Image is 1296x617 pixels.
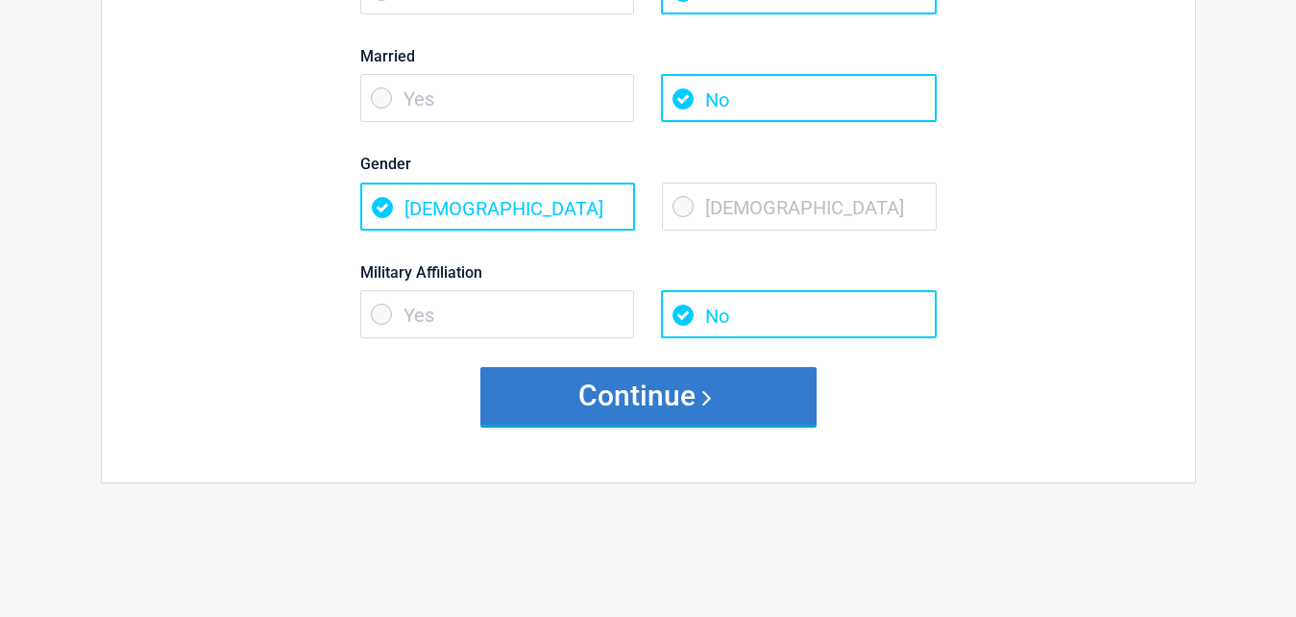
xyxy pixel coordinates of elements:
span: [DEMOGRAPHIC_DATA] [662,183,937,231]
span: No [661,290,936,338]
span: Yes [360,290,635,338]
span: [DEMOGRAPHIC_DATA] [360,183,635,231]
label: Gender [360,151,937,177]
label: Married [360,43,937,69]
button: Continue [480,367,817,425]
span: No [661,74,936,122]
span: Yes [360,74,635,122]
label: Military Affiliation [360,259,937,285]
